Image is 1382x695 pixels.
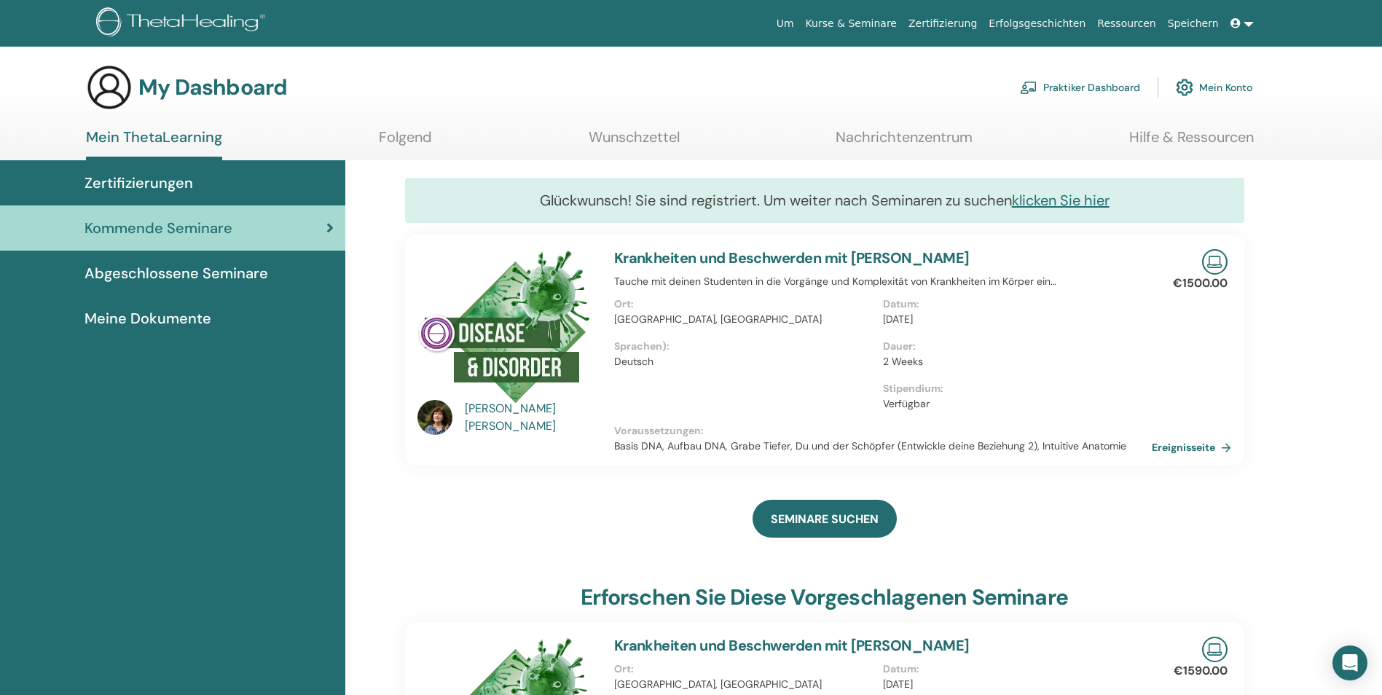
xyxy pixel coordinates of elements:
p: [DATE] [883,677,1143,692]
a: Zertifizierung [903,10,983,37]
img: cog.svg [1176,75,1193,100]
p: €1590.00 [1174,662,1228,680]
p: Voraussetzungen : [614,423,1152,439]
p: Dauer : [883,339,1143,354]
a: Speichern [1162,10,1225,37]
a: klicken Sie hier [1012,191,1110,210]
p: Stipendium : [883,381,1143,396]
img: logo.png [96,7,270,40]
a: Erfolgsgeschichten [983,10,1091,37]
p: Datum : [883,297,1143,312]
h3: Erforschen Sie diese vorgeschlagenen Seminare [581,584,1068,610]
a: Nachrichtenzentrum [836,128,973,157]
img: Live Online Seminar [1202,249,1228,275]
a: Folgend [379,128,432,157]
a: Mein Konto [1176,71,1252,103]
p: [GEOGRAPHIC_DATA], [GEOGRAPHIC_DATA] [614,677,874,692]
img: Krankheiten und Beschwerden [417,249,592,404]
div: Glückwunsch! Sie sind registriert. Um weiter nach Seminaren zu suchen [405,178,1244,223]
p: Sprachen) : [614,339,874,354]
a: Ereignisseite [1152,436,1237,458]
a: SEMINARE SUCHEN [753,500,897,538]
p: Deutsch [614,354,874,369]
img: chalkboard-teacher.svg [1020,81,1037,94]
img: default.jpg [417,400,452,435]
a: Kurse & Seminare [800,10,903,37]
a: Hilfe & Ressourcen [1129,128,1254,157]
p: [GEOGRAPHIC_DATA], [GEOGRAPHIC_DATA] [614,312,874,327]
div: Open Intercom Messenger [1332,645,1367,680]
img: generic-user-icon.jpg [86,64,133,111]
a: Krankheiten und Beschwerden mit [PERSON_NAME] [614,636,970,655]
p: [DATE] [883,312,1143,327]
span: Kommende Seminare [85,217,232,239]
a: Mein ThetaLearning [86,128,222,160]
a: Krankheiten und Beschwerden mit [PERSON_NAME] [614,248,970,267]
p: Ort : [614,297,874,312]
p: 2 Weeks [883,354,1143,369]
img: Live Online Seminar [1202,637,1228,662]
span: SEMINARE SUCHEN [771,511,879,527]
a: Praktiker Dashboard [1020,71,1140,103]
a: [PERSON_NAME] [PERSON_NAME] [465,400,600,435]
a: Ressourcen [1091,10,1161,37]
a: Um [771,10,800,37]
p: Verfügbar [883,396,1143,412]
p: Datum : [883,661,1143,677]
p: €1500.00 [1173,275,1228,292]
span: Meine Dokumente [85,307,211,329]
p: Basis DNA, Aufbau DNA, Grabe Tiefer, Du und der Schöpfer (Entwickle deine Beziehung 2), Intuitive... [614,439,1152,454]
p: Ort : [614,661,874,677]
span: Abgeschlossene Seminare [85,262,268,284]
h3: My Dashboard [138,74,287,101]
p: Tauche mit deinen Studenten in die Vorgänge und Komplexität von Krankheiten im Körper ein… [614,274,1152,289]
a: Wunschzettel [589,128,680,157]
span: Zertifizierungen [85,172,193,194]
